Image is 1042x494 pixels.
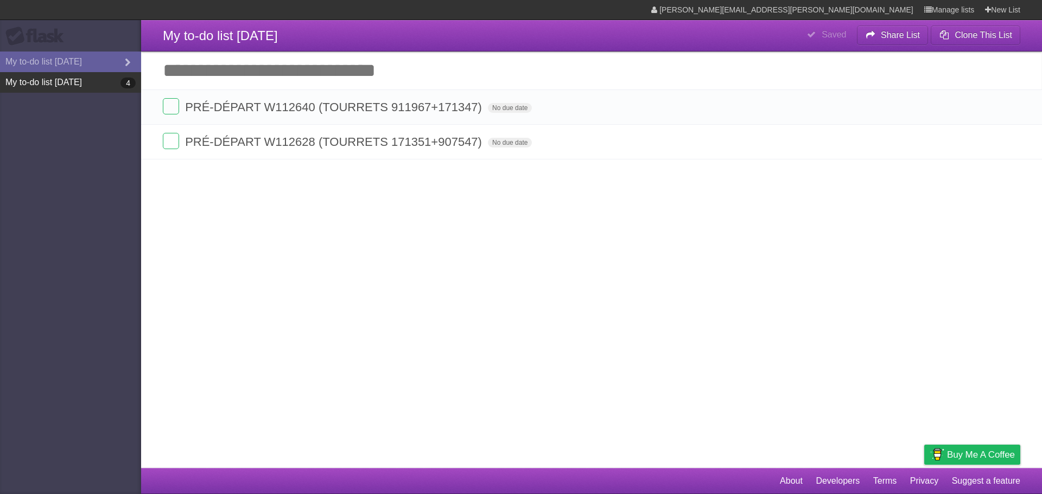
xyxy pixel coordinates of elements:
[955,30,1012,40] b: Clone This List
[185,135,485,149] span: PRÉ-DÉPART W112628 (TOURRETS 171351+907547)
[780,471,803,491] a: About
[947,445,1015,464] span: Buy me a coffee
[163,28,278,43] span: My to-do list [DATE]
[881,30,920,40] b: Share List
[910,471,938,491] a: Privacy
[931,25,1020,45] button: Clone This List
[930,445,944,464] img: Buy me a coffee
[488,103,532,113] span: No due date
[488,138,532,147] span: No due date
[120,78,136,88] b: 4
[816,471,860,491] a: Developers
[822,30,846,39] b: Saved
[952,471,1020,491] a: Suggest a feature
[857,25,929,45] button: Share List
[163,133,179,149] label: Done
[163,98,179,114] label: Done
[924,445,1020,465] a: Buy me a coffee
[873,471,897,491] a: Terms
[185,100,485,114] span: PRÉ-DÉPART W112640 (TOURRETS 911967+171347)
[5,27,71,46] div: Flask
